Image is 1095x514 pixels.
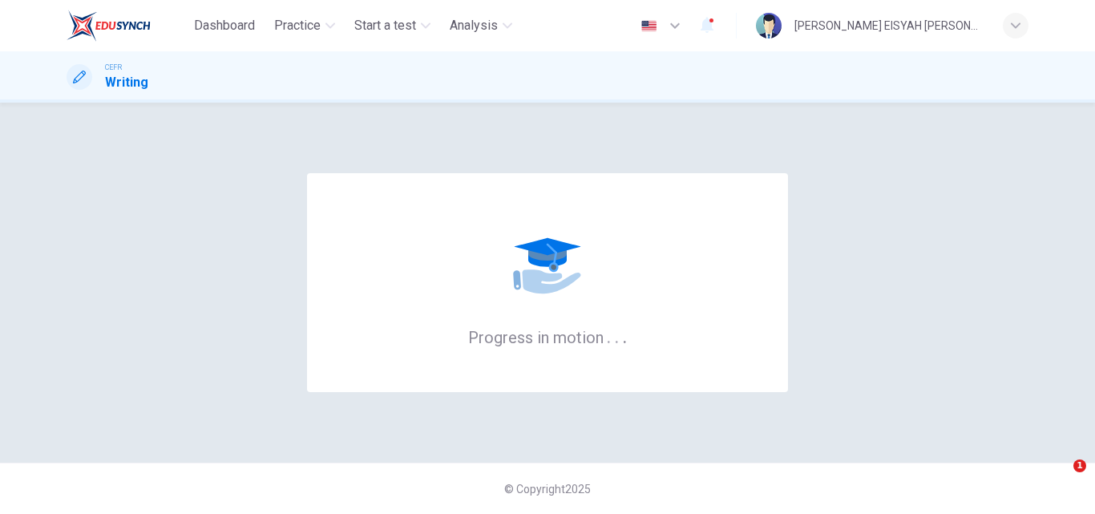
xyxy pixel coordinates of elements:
div: [PERSON_NAME] EISYAH [PERSON_NAME] [PERSON_NAME] [794,16,984,35]
span: Start a test [354,16,416,35]
button: Analysis [443,11,519,40]
span: © Copyright 2025 [504,483,591,496]
button: Practice [268,11,341,40]
h1: Writing [105,73,148,92]
img: en [639,20,659,32]
button: Start a test [348,11,437,40]
h6: . [606,322,612,349]
h6: . [614,322,620,349]
span: CEFR [105,62,122,73]
a: EduSynch logo [67,10,188,42]
h6: . [622,322,628,349]
span: 1 [1073,459,1086,472]
img: Profile picture [756,13,782,38]
span: Dashboard [194,16,255,35]
button: Dashboard [188,11,261,40]
iframe: Intercom live chat [1040,459,1079,498]
span: Analysis [450,16,498,35]
img: EduSynch logo [67,10,151,42]
h6: Progress in motion [468,326,628,347]
span: Practice [274,16,321,35]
